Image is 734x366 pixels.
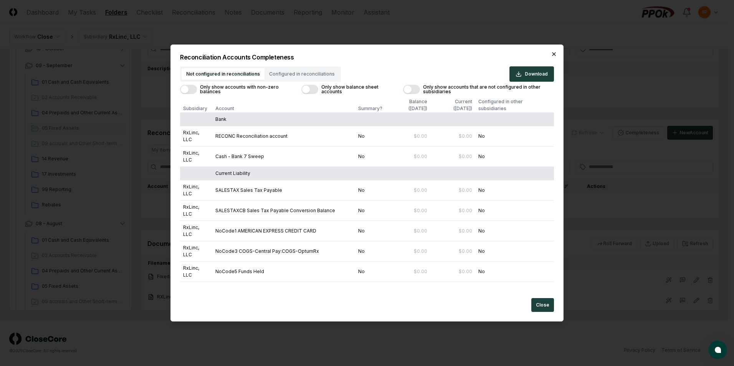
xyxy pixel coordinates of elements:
td: RxLinc, LLC [180,261,212,282]
div: $0.00 [459,248,472,255]
td: NoCode1 AMERICAN EXPRESS CREDIT CARD [212,221,355,241]
label: Only show balance sheet accounts [321,85,391,94]
button: Not configured in reconciliations [182,68,265,80]
td: RECONC Reconciliation account [212,126,355,146]
h2: Reconciliation Accounts Completeness [180,54,554,60]
button: Configured in reconciliations [265,68,339,80]
td: No [475,261,554,282]
th: Configured in other subsidiaries [475,94,554,112]
th: Subsidiary [180,94,212,112]
div: $0.00 [414,248,427,255]
button: Close [531,298,554,312]
td: No [355,146,385,167]
td: No [475,126,554,146]
div: $0.00 [414,133,427,140]
div: $0.00 [459,153,472,160]
td: No [355,221,385,241]
th: Summary? [355,94,385,112]
td: No [475,221,554,241]
td: RxLinc, LLC [180,126,212,146]
td: NoCode5 Funds Held [212,261,355,282]
div: $0.00 [459,207,472,214]
td: RxLinc, LLC [180,200,212,221]
td: NoCode3 COGS-Central Pay:COGS-OptumRx [212,241,355,261]
td: No [355,282,385,302]
td: RxLinc, LLC [180,221,212,241]
td: Bank [212,112,355,126]
td: No [355,241,385,261]
button: Download [509,66,554,82]
td: No [475,146,554,167]
div: $0.00 [459,133,472,140]
td: No [475,180,554,200]
th: Account [212,94,355,112]
td: Current Liability [212,167,355,180]
td: No [475,282,554,302]
span: Download [525,71,548,77]
label: Only show accounts that are not configured in other subsidiaries [423,85,554,94]
td: No [475,241,554,261]
label: Only show accounts with non-zero balances [200,85,289,94]
th: Current ( [DATE] ) [430,94,475,112]
td: No [355,126,385,146]
td: No [475,200,554,221]
div: $0.00 [459,187,472,194]
th: Balance ( [DATE] ) [385,94,430,112]
td: SALESTAXCB Sales Tax Payable Conversion Balance [212,200,355,221]
td: NoCode12 COGS-Central Pay:COGS-Opus Health [212,282,355,302]
td: RxLinc, LLC [180,282,212,302]
div: $0.00 [459,228,472,234]
div: $0.00 [414,207,427,214]
td: RxLinc, LLC [180,180,212,200]
td: RxLinc, LLC [180,146,212,167]
td: SALESTAX Sales Tax Payable [212,180,355,200]
div: $0.00 [414,153,427,160]
td: No [355,261,385,282]
div: $0.00 [414,268,427,275]
td: RxLinc, LLC [180,241,212,261]
div: $0.00 [414,228,427,234]
td: Cash - Bank 7 Sweep [212,146,355,167]
td: No [355,200,385,221]
div: $0.00 [459,268,472,275]
td: No [355,180,385,200]
div: $0.00 [414,187,427,194]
